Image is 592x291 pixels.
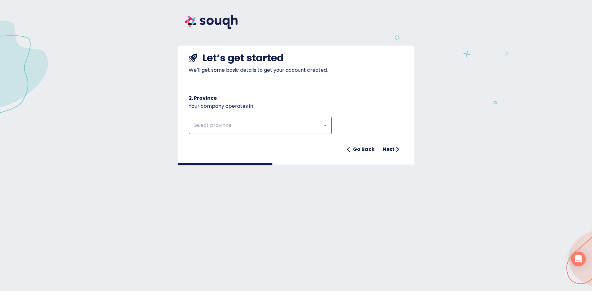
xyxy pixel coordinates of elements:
p: Your company operates in [189,103,403,110]
div: Open Intercom Messenger [571,252,586,266]
input: Select province [191,119,312,131]
img: souqh logo [178,7,245,36]
img: shuttle [189,54,197,62]
h6: 2. Province [189,94,403,103]
h4: Let’s get started [202,52,284,64]
p: We’ll get some basic details to get your account created. [189,67,403,74]
button: Go Back [344,143,377,156]
button: Open [321,121,330,130]
h6: Go Back [353,145,375,154]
